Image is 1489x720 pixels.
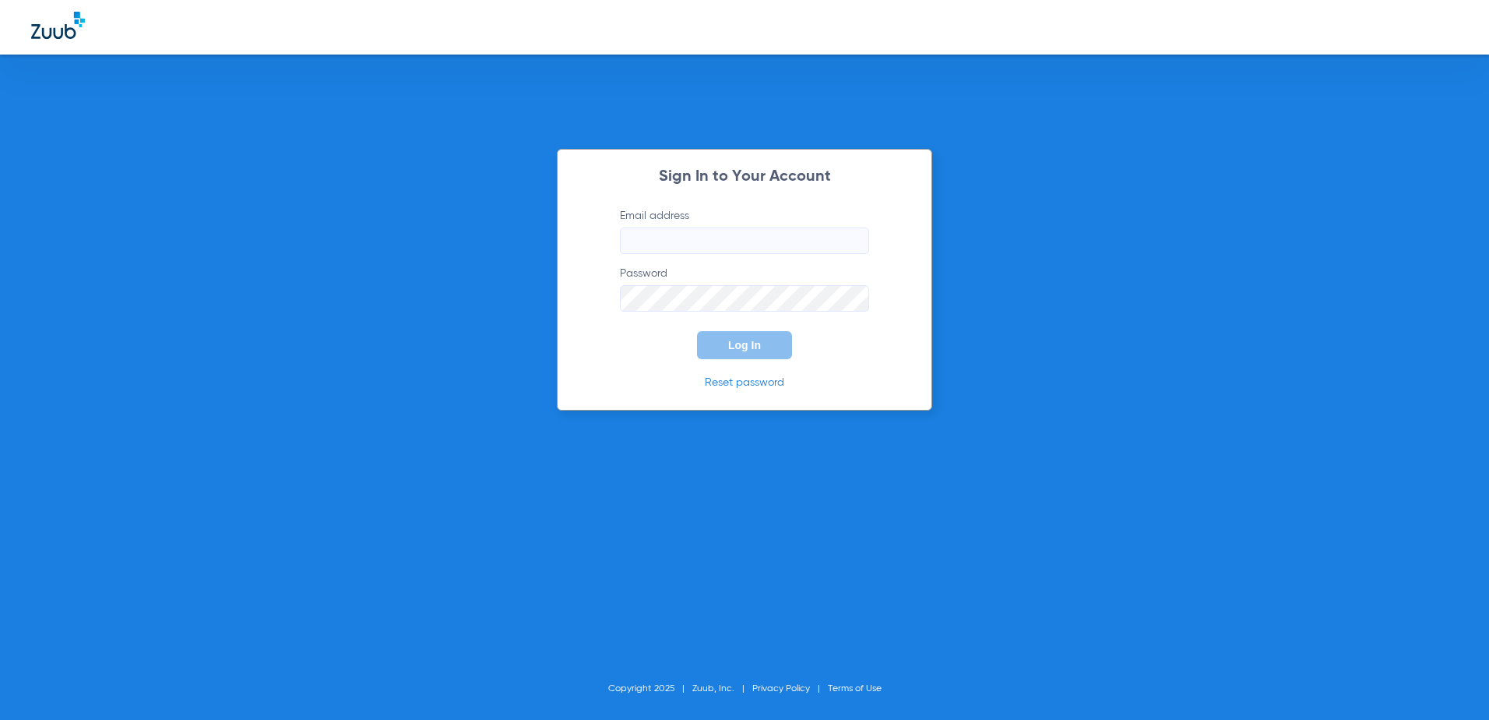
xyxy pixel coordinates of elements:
li: Zuub, Inc. [692,681,752,697]
button: Log In [697,331,792,359]
li: Copyright 2025 [608,681,692,697]
a: Privacy Policy [752,684,810,694]
iframe: Chat Widget [1411,645,1489,720]
img: Zuub Logo [31,12,85,39]
input: Password [620,285,869,312]
span: Log In [728,339,761,351]
a: Reset password [705,377,784,388]
label: Email address [620,208,869,254]
input: Email address [620,228,869,254]
label: Password [620,266,869,312]
a: Terms of Use [828,684,882,694]
h2: Sign In to Your Account [597,169,892,185]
